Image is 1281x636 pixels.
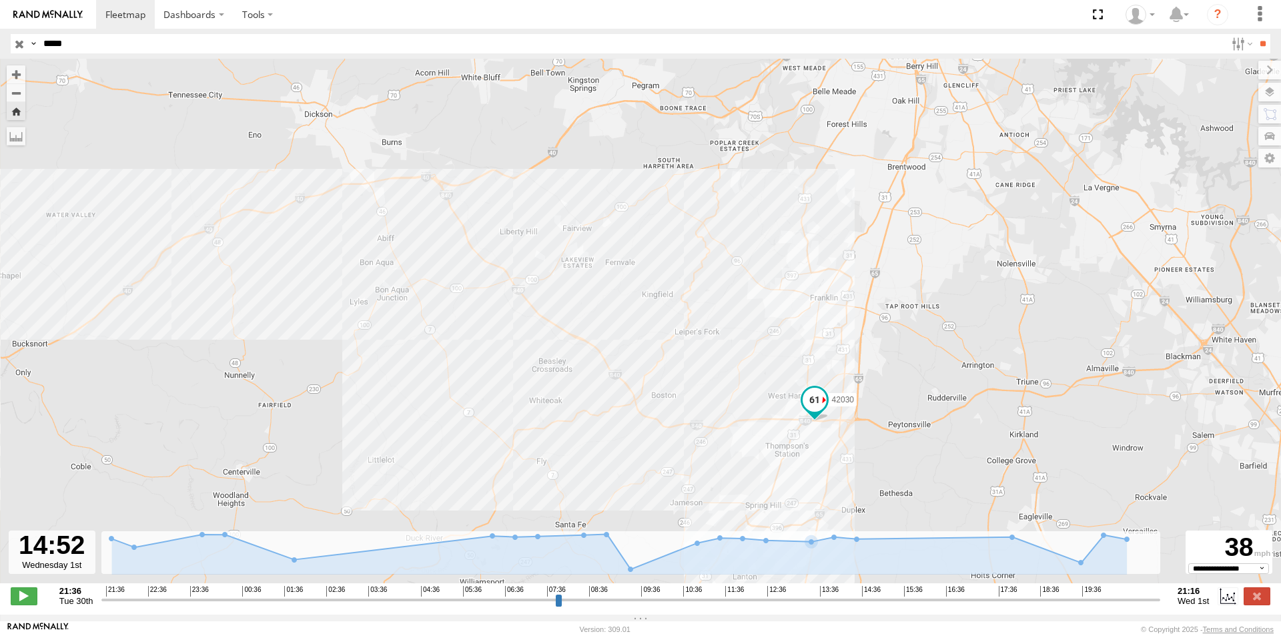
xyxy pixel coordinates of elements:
[13,10,83,19] img: rand-logo.svg
[725,586,744,597] span: 11:36
[1207,4,1228,25] i: ?
[59,596,93,606] span: Tue 30th Sep 2025
[820,586,839,597] span: 13:36
[641,586,660,597] span: 09:36
[580,625,630,633] div: Version: 309.01
[1203,625,1274,633] a: Terms and Conditions
[7,65,25,83] button: Zoom in
[59,586,93,596] strong: 21:36
[505,586,524,597] span: 06:36
[148,586,167,597] span: 22:36
[999,586,1017,597] span: 17:36
[7,83,25,102] button: Zoom out
[862,586,881,597] span: 14:36
[242,586,261,597] span: 00:36
[547,586,566,597] span: 07:36
[28,34,39,53] label: Search Query
[1178,586,1209,596] strong: 21:16
[1082,586,1101,597] span: 19:36
[1188,533,1270,563] div: 38
[190,586,209,597] span: 23:36
[284,586,303,597] span: 01:36
[368,586,387,597] span: 03:36
[463,586,482,597] span: 05:36
[946,586,965,597] span: 16:36
[7,127,25,145] label: Measure
[683,586,702,597] span: 10:36
[832,395,854,404] span: 42030
[326,586,345,597] span: 02:36
[589,586,608,597] span: 08:36
[7,623,69,636] a: Visit our Website
[1141,625,1274,633] div: © Copyright 2025 -
[904,586,923,597] span: 15:36
[1121,5,1160,25] div: Miguel Cantu
[106,586,125,597] span: 21:36
[1178,596,1209,606] span: Wed 1st Oct 2025
[11,587,37,605] label: Play/Stop
[767,586,786,597] span: 12:36
[1258,149,1281,168] label: Map Settings
[421,586,440,597] span: 04:36
[1040,586,1059,597] span: 18:36
[7,102,25,120] button: Zoom Home
[1226,34,1255,53] label: Search Filter Options
[1244,587,1270,605] label: Close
